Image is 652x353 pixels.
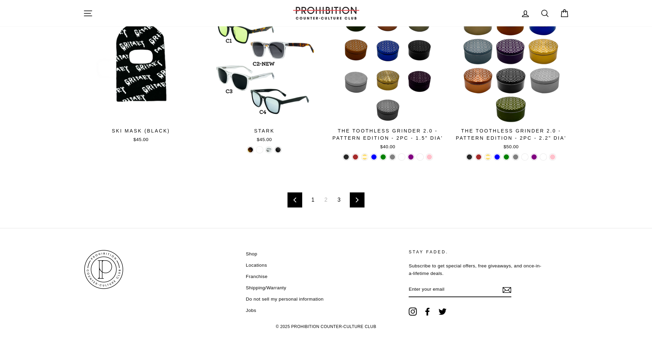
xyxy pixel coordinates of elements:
[330,8,446,153] a: The Toothless Grinder 2.0 - Pattern Edition - 2PC - 1.5" Dia'$40.00
[307,194,319,205] a: 1
[330,143,446,150] div: $40.00
[333,194,345,205] a: 3
[292,7,360,20] img: PROHIBITION COUNTER-CULTURE CLUB
[409,262,544,277] p: Subscribe to get special offers, free giveaways, and once-in-a-lifetime deals.
[330,127,446,142] div: The Toothless Grinder 2.0 - Pattern Edition - 2PC - 1.5" Dia'
[206,8,322,146] a: STARK$45.00
[246,305,256,316] a: Jobs
[409,249,544,255] p: STAY FADED.
[206,136,322,143] div: $45.00
[83,8,199,146] a: Ski Mask (Black)$45.00
[206,127,322,135] div: STARK
[246,260,267,270] a: Locations
[246,249,257,259] a: Shop
[453,127,569,142] div: The Toothless Grinder 2.0 - Pattern Edition - 2PC - 2.2" Dia'
[83,127,199,135] div: Ski Mask (Black)
[453,8,569,153] a: The Toothless Grinder 2.0 - Pattern Edition - 2PC - 2.2" Dia'$50.00
[453,143,569,150] div: $50.00
[83,136,199,143] div: $45.00
[246,294,323,304] a: Do not sell my personal information
[83,249,124,290] img: PROHIBITION COUNTER-CULTURE CLUB
[246,272,267,282] a: Franchise
[409,282,511,297] input: Enter your email
[83,321,569,332] p: © 2025 PROHIBITION COUNTER-CULTURE CLUB
[246,283,286,293] a: Shipping/Warranty
[320,194,332,205] span: 2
